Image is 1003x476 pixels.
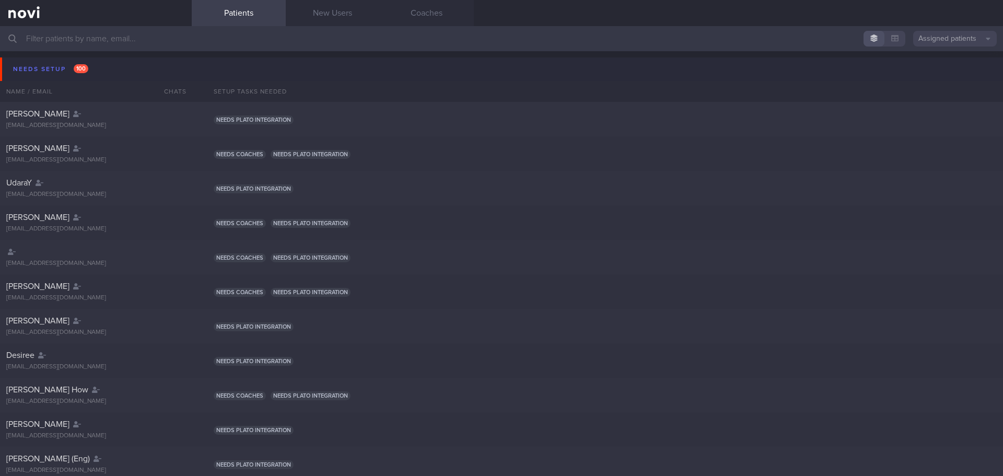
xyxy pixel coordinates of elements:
span: [PERSON_NAME] How [6,386,88,394]
span: [PERSON_NAME] [6,110,69,118]
div: [EMAIL_ADDRESS][DOMAIN_NAME] [6,329,185,336]
div: Setup tasks needed [207,81,1003,102]
span: [PERSON_NAME] [6,213,69,222]
span: Needs plato integration [214,426,294,435]
div: Needs setup [10,62,91,76]
span: Needs plato integration [214,184,294,193]
div: [EMAIL_ADDRESS][DOMAIN_NAME] [6,432,185,440]
span: Needs plato integration [271,150,351,159]
span: Needs coaches [214,219,266,228]
span: Needs plato integration [214,322,294,331]
div: [EMAIL_ADDRESS][DOMAIN_NAME] [6,467,185,474]
span: Needs plato integration [214,357,294,366]
div: [EMAIL_ADDRESS][DOMAIN_NAME] [6,398,185,405]
span: Needs plato integration [271,219,351,228]
span: Needs plato integration [271,391,351,400]
div: [EMAIL_ADDRESS][DOMAIN_NAME] [6,122,185,130]
span: [PERSON_NAME] [6,420,69,428]
div: [EMAIL_ADDRESS][DOMAIN_NAME] [6,363,185,371]
div: [EMAIL_ADDRESS][DOMAIN_NAME] [6,156,185,164]
span: Needs plato integration [271,288,351,297]
div: [EMAIL_ADDRESS][DOMAIN_NAME] [6,294,185,302]
button: Assigned patients [913,31,997,47]
span: Needs plato integration [271,253,351,262]
span: [PERSON_NAME] [6,317,69,325]
span: [PERSON_NAME] [6,144,69,153]
div: [EMAIL_ADDRESS][DOMAIN_NAME] [6,225,185,233]
span: [PERSON_NAME] [6,282,69,291]
span: Needs coaches [214,288,266,297]
span: Needs plato integration [214,460,294,469]
span: Desiree [6,351,34,359]
span: [PERSON_NAME] (Eng) [6,455,90,463]
span: UdaraY [6,179,32,187]
span: Needs coaches [214,391,266,400]
span: 100 [74,64,88,73]
div: Chats [150,81,192,102]
div: [EMAIL_ADDRESS][DOMAIN_NAME] [6,260,185,268]
span: Needs coaches [214,150,266,159]
span: Needs coaches [214,253,266,262]
span: Needs plato integration [214,115,294,124]
div: [EMAIL_ADDRESS][DOMAIN_NAME] [6,191,185,199]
